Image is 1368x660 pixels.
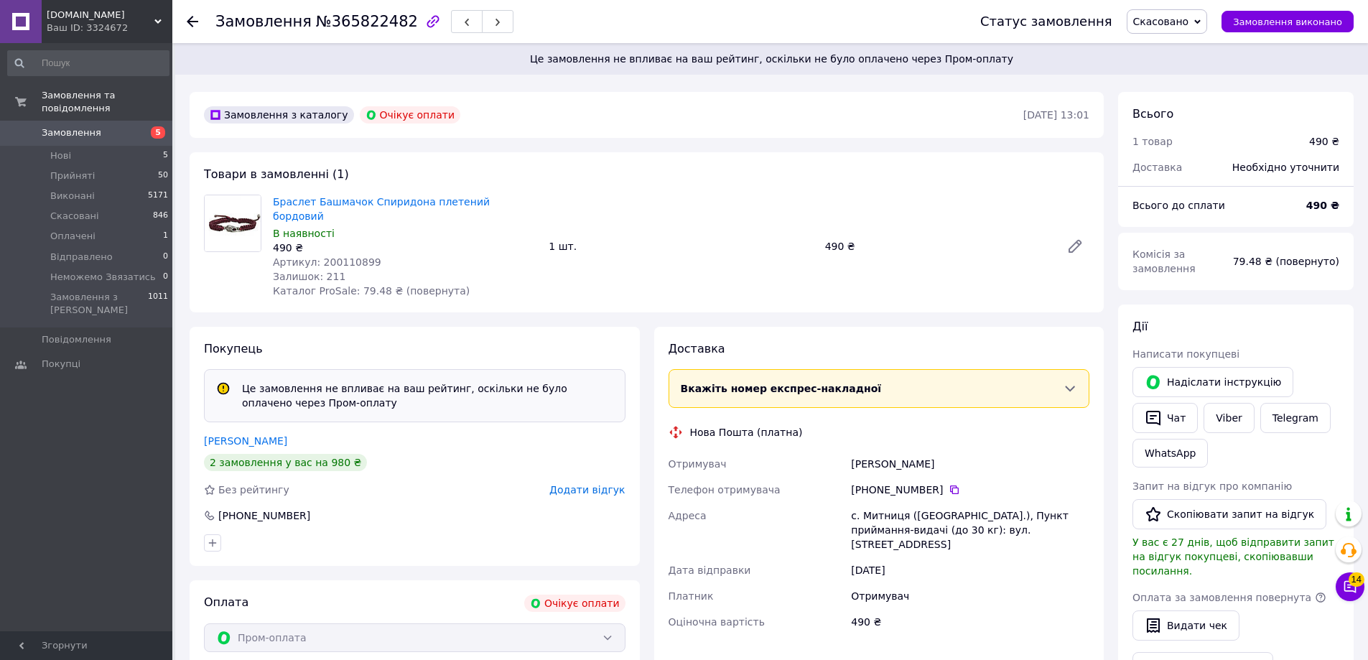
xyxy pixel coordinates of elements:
div: [DATE] [848,557,1092,583]
span: Доставка [669,342,725,355]
div: Нова Пошта (платна) [687,425,806,440]
span: Прийняті [50,169,95,182]
span: Доставка [1132,162,1182,173]
span: 5171 [148,190,168,203]
span: 0 [163,251,168,264]
span: Нові [50,149,71,162]
div: [PERSON_NAME] [848,451,1092,477]
span: Скасовані [50,210,99,223]
span: 79.48 ₴ (повернуто) [1233,256,1339,267]
span: Це замовлення не впливає на ваш рейтинг, оскільки не було оплачено через Пром-оплату [192,52,1351,66]
span: 5 [163,149,168,162]
span: Каталог ProSale: 79.48 ₴ (повернута) [273,285,470,297]
span: 1011 [148,291,168,317]
span: Отримувач [669,458,727,470]
span: Замовлення виконано [1233,17,1342,27]
span: У вас є 27 днів, щоб відправити запит на відгук покупцеві, скопіювавши посилання. [1132,536,1334,577]
div: [PHONE_NUMBER] [851,483,1089,497]
span: 14 [1349,572,1364,587]
input: Пошук [7,50,169,76]
div: Очікує оплати [524,595,625,612]
span: Скасовано [1133,16,1189,27]
a: Viber [1204,403,1254,433]
span: Mido.com.ua [47,9,154,22]
div: Очікує оплати [360,106,461,124]
span: Товари в замовленні (1) [204,167,349,181]
span: Адреса [669,510,707,521]
span: 50 [158,169,168,182]
span: Повідомлення [42,333,111,346]
span: Оплата за замовлення повернута [1132,592,1311,603]
span: Замовлення з [PERSON_NAME] [50,291,148,317]
div: Замовлення з каталогу [204,106,354,124]
span: 846 [153,210,168,223]
div: 2 замовлення у вас на 980 ₴ [204,454,367,471]
button: Надіслати інструкцію [1132,367,1293,397]
span: 1 [163,230,168,243]
span: Дії [1132,320,1148,333]
div: 490 ₴ [273,241,537,255]
time: [DATE] 13:01 [1023,109,1089,121]
div: Отримувач [848,583,1092,609]
button: Чат з покупцем14 [1336,572,1364,601]
button: Скопіювати запит на відгук [1132,499,1326,529]
span: Замовлення [42,126,101,139]
span: Комісія за замовлення [1132,248,1196,274]
span: Артикул: 200110899 [273,256,381,268]
span: Покупці [42,358,80,371]
a: WhatsApp [1132,439,1208,468]
span: Покупець [204,342,263,355]
span: №365822482 [316,13,418,30]
a: Редагувати [1061,232,1089,261]
b: 490 ₴ [1306,200,1339,211]
div: Це замовлення не впливає на ваш рейтинг, оскільки не було оплачено через Пром-оплату [236,381,619,410]
div: 490 ₴ [1309,134,1339,149]
span: Неможемо Звязатись [50,271,156,284]
button: Чат [1132,403,1198,433]
a: Браслет Башмачок Спиридона плетений бордовий [273,196,490,222]
span: Додати відгук [549,484,625,496]
div: Необхідно уточнити [1224,152,1348,183]
span: 1 товар [1132,136,1173,147]
a: [PERSON_NAME] [204,435,287,447]
span: Дата відправки [669,564,751,576]
span: Телефон отримувача [669,484,781,496]
span: Вкажіть номер експрес-накладної [681,383,882,394]
span: Запит на відгук про компанію [1132,480,1292,492]
span: Всього [1132,107,1173,121]
span: Написати покупцеві [1132,348,1239,360]
span: Залишок: 211 [273,271,345,282]
div: 490 ₴ [848,609,1092,635]
div: Ваш ID: 3324672 [47,22,172,34]
span: Замовлення та повідомлення [42,89,172,115]
span: Відправлено [50,251,113,264]
div: Повернутися назад [187,14,198,29]
div: Статус замовлення [980,14,1112,29]
span: Оплата [204,595,248,609]
span: Платник [669,590,714,602]
div: с. Митниця ([GEOGRAPHIC_DATA].), Пункт приймання-видачі (до 30 кг): вул. [STREET_ADDRESS] [848,503,1092,557]
div: [PHONE_NUMBER] [217,508,312,523]
span: 5 [151,126,165,139]
a: Telegram [1260,403,1331,433]
span: 0 [163,271,168,284]
span: Оціночна вартість [669,616,765,628]
span: Всього до сплати [1132,200,1225,211]
span: Без рейтингу [218,484,289,496]
div: 490 ₴ [819,236,1055,256]
span: В наявності [273,228,335,239]
div: 1 шт. [543,236,819,256]
button: Видати чек [1132,610,1239,641]
img: Браслет Башмачок Спиридона плетений бордовий [205,195,261,251]
span: Виконані [50,190,95,203]
span: Замовлення [215,13,312,30]
button: Замовлення виконано [1222,11,1354,32]
span: Оплачені [50,230,96,243]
